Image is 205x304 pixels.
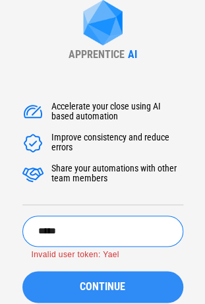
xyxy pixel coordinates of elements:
div: Share your automations with other team members [51,164,183,185]
div: AI [128,48,137,61]
button: CONTINUE [22,271,183,303]
img: Accelerate [22,102,44,123]
p: Invalid user token: Yael [32,249,174,262]
img: Accelerate [22,133,44,154]
div: Accelerate your close using AI based automation [51,102,183,123]
div: APPRENTICE [69,48,125,61]
span: CONTINUE [80,282,125,292]
div: Improve consistency and reduce errors [51,133,183,154]
img: Accelerate [22,164,44,185]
